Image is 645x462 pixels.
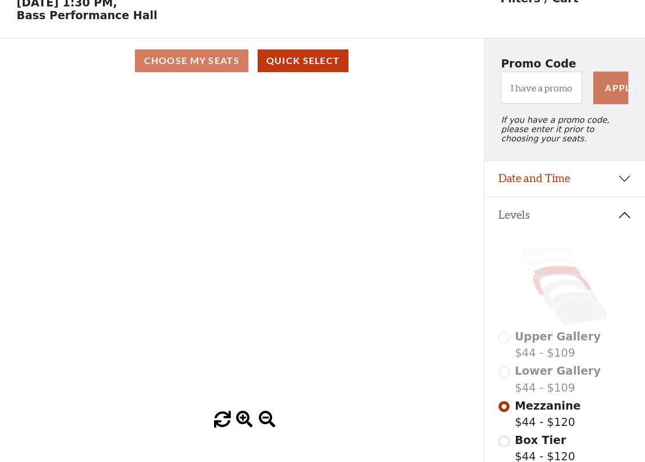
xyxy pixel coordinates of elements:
path: Orchestra / Parterre Circle - Seats Available: 84 [552,292,608,326]
button: Date and Time [484,161,645,197]
p: If you have a promo code, please enter it prior to choosing your seats. [501,115,628,143]
path: Upper Gallery - Seats Available: 0 [522,247,576,260]
button: zoom in [236,411,253,428]
button: reset zoom [214,411,231,428]
label: $44 - $109 [515,328,601,361]
path: Mezzanine - Seats Available: 182 [533,266,591,296]
label: $44 - $109 [515,363,601,396]
button: Levels [484,197,645,233]
span: Box Tier [515,433,566,446]
input: I have a promo code [501,72,582,104]
button: Quick Select [258,49,349,72]
span: Upper Gallery [515,330,601,343]
span: Mezzanine [515,399,580,412]
button: zoom out [259,411,276,428]
label: $44 - $120 [515,397,580,431]
path: Box Tier - Seats Available: 11 [543,280,598,310]
p: Promo Code [501,55,628,72]
path: Lower Gallery - Seats Available: 0 [526,257,584,276]
span: Lower Gallery [515,364,601,377]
